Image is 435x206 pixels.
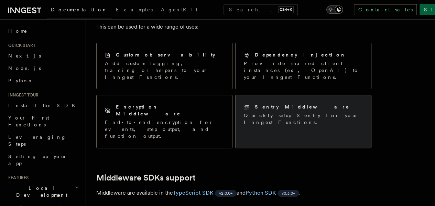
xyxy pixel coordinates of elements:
a: Next.js [6,50,81,62]
a: Setting up your app [6,150,81,169]
span: Install the SDK [8,103,79,108]
a: Home [6,25,81,37]
h2: Sentry Middleware [255,103,350,110]
a: Dependency InjectionProvide shared client instances (ex, OpenAI) to your Inngest Functions. [235,43,371,89]
span: Inngest tour [6,92,39,98]
span: v2.0.0+ [219,190,232,196]
button: Search...Ctrl+K [224,4,298,15]
span: Documentation [51,7,108,12]
a: Examples [112,2,157,19]
a: Custom observabilityAdd custom logging, tracing or helpers to your Inngest Functions. [96,43,232,89]
span: Your first Functions [8,115,49,127]
span: v0.3.0+ [282,190,295,196]
span: Next.js [8,53,41,59]
span: AgentKit [161,7,197,12]
span: Examples [116,7,153,12]
a: Documentation [47,2,112,19]
p: End-to-end encryption for events, step output, and function output. [105,119,224,140]
a: Middleware SDKs support [96,173,196,183]
span: Local Development [6,185,75,198]
a: TypeScript SDK [173,189,214,196]
a: AgentKit [157,2,202,19]
span: Home [8,28,28,34]
a: Node.js [6,62,81,74]
p: Middleware are available in the and . [96,188,371,198]
p: Provide shared client instances (ex, OpenAI) to your Inngest Functions. [244,60,363,81]
span: Setting up your app [8,154,67,166]
p: This can be used for a wide range of uses: [96,22,371,32]
p: Add custom logging, tracing or helpers to your Inngest Functions. [105,60,224,81]
a: Sentry MiddlewareQuickly setup Sentry for your Inngest Functions. [235,95,371,148]
a: Install the SDK [6,99,81,112]
a: Your first Functions [6,112,81,131]
h2: Dependency Injection [255,51,346,58]
span: Leveraging Steps [8,134,66,147]
a: Encryption MiddlewareEnd-to-end encryption for events, step output, and function output. [96,95,232,148]
span: Quick start [6,43,35,48]
span: Features [6,175,29,181]
button: Local Development [6,182,81,201]
span: Python [8,78,33,83]
h2: Custom observability [116,51,215,58]
a: Leveraging Steps [6,131,81,150]
a: Contact sales [354,4,417,15]
a: Python SDK [246,189,276,196]
p: Quickly setup Sentry for your Inngest Functions. [244,112,363,126]
a: Python [6,74,81,87]
span: Node.js [8,65,41,71]
button: Toggle dark mode [326,6,343,14]
h2: Encryption Middleware [116,103,224,117]
kbd: Ctrl+K [278,6,294,13]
